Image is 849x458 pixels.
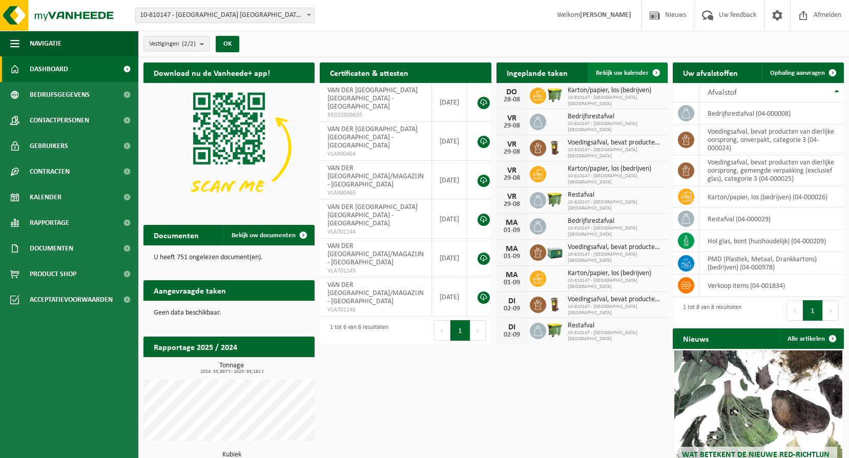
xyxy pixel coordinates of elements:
[762,63,843,83] a: Ophaling aanvragen
[568,252,662,264] span: 10-810147 - [GEOGRAPHIC_DATA] [GEOGRAPHIC_DATA]
[546,243,564,260] img: PB-LB-0680-HPE-GN-01
[568,296,662,304] span: Voedingsafval, bevat producten van dierlijke oorsprong, onverpakt, categorie 3
[502,271,522,279] div: MA
[149,36,196,52] span: Vestigingen
[149,369,315,374] span: 2024: 55,667 t - 2025: 93,161 t
[434,320,450,341] button: Previous
[30,159,70,184] span: Contracten
[470,320,486,341] button: Next
[432,161,467,200] td: [DATE]
[568,269,662,278] span: Karton/papier, los (bedrijven)
[700,124,844,155] td: voedingsafval, bevat producten van dierlijke oorsprong, onverpakt, categorie 3 (04-000024)
[320,63,419,82] h2: Certificaten & attesten
[327,164,424,189] span: VAN DER [GEOGRAPHIC_DATA]/MAGAZIJN - [GEOGRAPHIC_DATA]
[327,150,424,158] span: VLA900464
[546,138,564,156] img: WB-0140-HPE-BN-06
[502,305,522,313] div: 02-09
[803,300,823,321] button: 1
[327,111,424,119] span: RED25008635
[502,279,522,286] div: 01-09
[568,87,662,95] span: Karton/papier, los (bedrijven)
[596,70,649,76] span: Bekijk uw kalender
[502,88,522,96] div: DO
[154,254,304,261] p: U heeft 751 ongelezen document(en).
[568,147,662,159] span: 10-810147 - [GEOGRAPHIC_DATA] [GEOGRAPHIC_DATA]
[238,357,314,377] a: Bekijk rapportage
[700,102,844,124] td: bedrijfsrestafval (04-000008)
[325,319,388,342] div: 1 tot 6 van 6 resultaten
[223,225,314,245] a: Bekijk uw documenten
[568,322,662,330] span: Restafval
[568,173,662,185] span: 10-810147 - [GEOGRAPHIC_DATA] [GEOGRAPHIC_DATA]
[496,63,578,82] h2: Ingeplande taken
[700,155,844,186] td: voedingsafval, bevat producten van dierlijke oorsprong, gemengde verpakking (exclusief glas), cat...
[568,113,662,121] span: Bedrijfsrestafval
[779,328,843,349] a: Alle artikelen
[700,230,844,252] td: hol glas, bont (huishoudelijk) (04-000209)
[568,330,662,342] span: 10-810147 - [GEOGRAPHIC_DATA] [GEOGRAPHIC_DATA]
[30,82,90,108] span: Bedrijfsgegevens
[502,323,522,331] div: DI
[30,56,68,82] span: Dashboard
[30,210,69,236] span: Rapportage
[502,253,522,260] div: 01-09
[568,199,662,212] span: 10-810147 - [GEOGRAPHIC_DATA] [GEOGRAPHIC_DATA]
[568,278,662,290] span: 10-810147 - [GEOGRAPHIC_DATA] [GEOGRAPHIC_DATA]
[502,114,522,122] div: VR
[502,245,522,253] div: MA
[568,217,662,225] span: Bedrijfsrestafval
[502,166,522,175] div: VR
[700,252,844,275] td: PMD (Plastiek, Metaal, Drankkartons) (bedrijven) (04-000978)
[136,8,314,23] span: 10-810147 - VAN DER VALK HOTEL ANTWERPEN NV - BORGERHOUT
[327,87,418,111] span: VAN DER [GEOGRAPHIC_DATA] [GEOGRAPHIC_DATA] - [GEOGRAPHIC_DATA]
[502,331,522,339] div: 02-09
[568,121,662,133] span: 10-810147 - [GEOGRAPHIC_DATA] [GEOGRAPHIC_DATA]
[232,232,296,239] span: Bekijk uw documenten
[143,63,280,82] h2: Download nu de Vanheede+ app!
[327,242,424,266] span: VAN DER [GEOGRAPHIC_DATA]/MAGAZIJN - [GEOGRAPHIC_DATA]
[327,306,424,314] span: VLA701146
[30,31,61,56] span: Navigatie
[327,189,424,197] span: VLA900465
[432,83,467,122] td: [DATE]
[135,8,315,23] span: 10-810147 - VAN DER VALK HOTEL ANTWERPEN NV - BORGERHOUT
[432,122,467,161] td: [DATE]
[580,11,631,19] strong: [PERSON_NAME]
[502,227,522,234] div: 01-09
[30,133,68,159] span: Gebruikers
[546,86,564,103] img: WB-1100-HPE-GN-50
[149,362,315,374] h3: Tonnage
[770,70,825,76] span: Ophaling aanvragen
[568,139,662,147] span: Voedingsafval, bevat producten van dierlijke oorsprong, onverpakt, categorie 3
[502,297,522,305] div: DI
[568,225,662,238] span: 10-810147 - [GEOGRAPHIC_DATA] [GEOGRAPHIC_DATA]
[143,280,236,300] h2: Aangevraagde taken
[568,95,662,107] span: 10-810147 - [GEOGRAPHIC_DATA] [GEOGRAPHIC_DATA]
[502,149,522,156] div: 29-08
[568,191,662,199] span: Restafval
[143,337,247,357] h2: Rapportage 2025 / 2024
[673,328,719,348] h2: Nieuws
[502,219,522,227] div: MA
[700,186,844,208] td: karton/papier, los (bedrijven) (04-000026)
[673,63,748,82] h2: Uw afvalstoffen
[143,36,210,51] button: Vestigingen(2/2)
[432,239,467,278] td: [DATE]
[327,267,424,275] span: VLA701145
[432,278,467,317] td: [DATE]
[432,200,467,239] td: [DATE]
[708,89,737,97] span: Afvalstof
[216,36,239,52] button: OK
[30,261,76,287] span: Product Shop
[30,184,61,210] span: Kalender
[568,243,662,252] span: Voedingsafval, bevat producten van dierlijke oorsprong, gemengde verpakking (exc...
[588,63,667,83] a: Bekijk uw kalender
[327,281,424,305] span: VAN DER [GEOGRAPHIC_DATA]/MAGAZIJN - [GEOGRAPHIC_DATA]
[143,83,315,212] img: Download de VHEPlus App
[700,208,844,230] td: restafval (04-000029)
[30,108,89,133] span: Contactpersonen
[30,287,113,313] span: Acceptatievoorwaarden
[678,299,741,322] div: 1 tot 8 van 8 resultaten
[502,175,522,182] div: 29-08
[154,309,304,317] p: Geen data beschikbaar.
